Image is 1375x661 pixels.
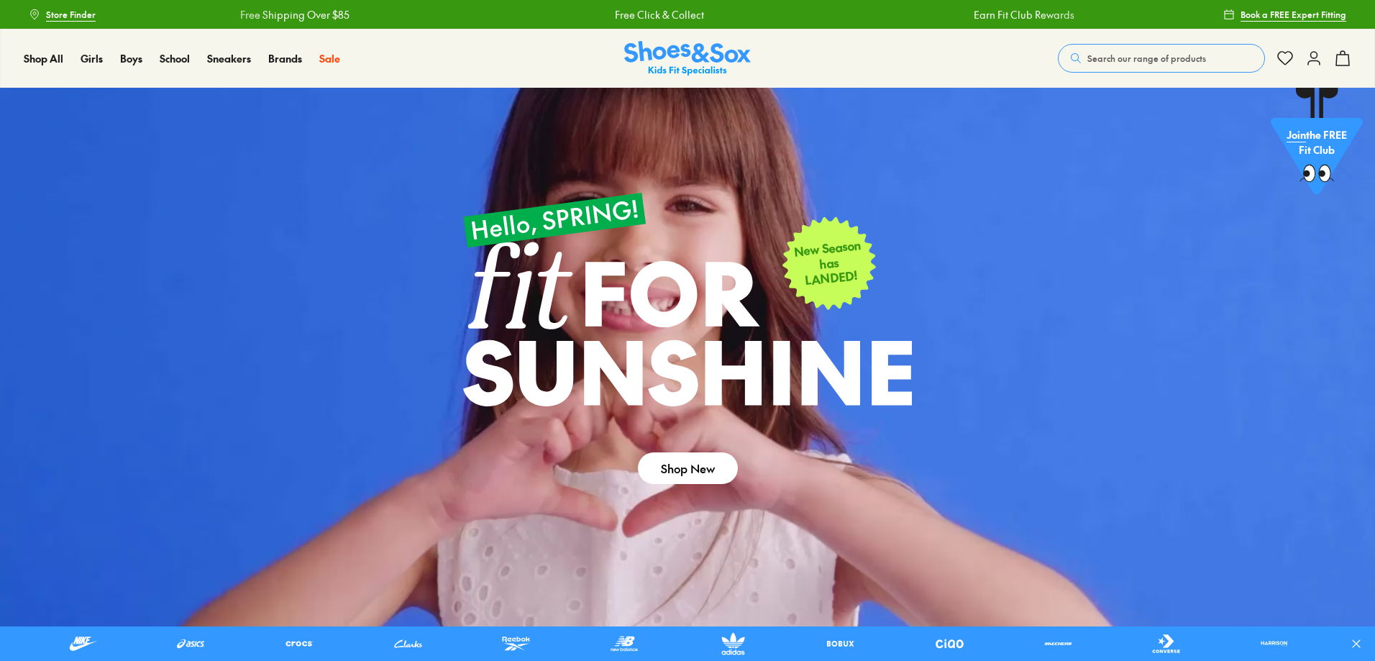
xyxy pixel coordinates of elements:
[207,51,251,65] span: Sneakers
[319,51,340,65] span: Sale
[615,7,704,22] a: Free Click & Collect
[624,41,751,76] img: SNS_Logo_Responsive.svg
[24,51,63,66] a: Shop All
[29,1,96,27] a: Store Finder
[207,51,251,66] a: Sneakers
[1271,117,1363,170] p: the FREE Fit Club
[1271,87,1363,202] a: Jointhe FREE Fit Club
[1241,8,1346,21] span: Book a FREE Expert Fitting
[974,7,1074,22] a: Earn Fit Club Rewards
[160,51,190,65] span: School
[24,51,63,65] span: Shop All
[81,51,103,65] span: Girls
[120,51,142,65] span: Boys
[624,41,751,76] a: Shoes & Sox
[120,51,142,66] a: Boys
[240,7,350,22] a: Free Shipping Over $85
[268,51,302,66] a: Brands
[1058,44,1265,73] button: Search our range of products
[1087,52,1206,65] span: Search our range of products
[1223,1,1346,27] a: Book a FREE Expert Fitting
[319,51,340,66] a: Sale
[638,452,738,484] a: Shop New
[81,51,103,66] a: Girls
[46,8,96,21] span: Store Finder
[1287,129,1306,143] span: Join
[268,51,302,65] span: Brands
[160,51,190,66] a: School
